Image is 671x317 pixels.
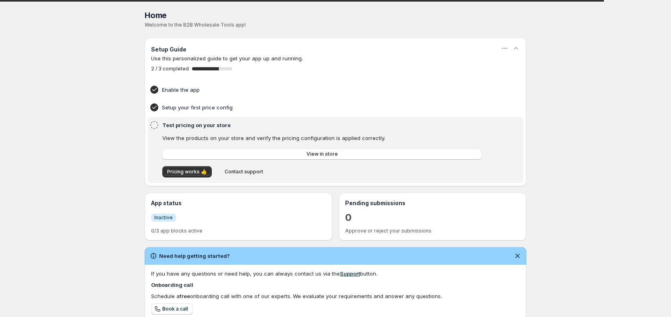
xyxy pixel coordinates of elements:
[151,66,189,72] span: 2 / 3 completed
[151,199,326,207] h3: App status
[151,303,193,315] a: Book a call
[151,45,186,54] h3: Setup Guide
[225,169,263,175] span: Contact support
[220,166,268,177] button: Contact support
[345,228,520,234] p: Approve or reject your submissions
[340,270,360,277] a: Support
[162,121,484,129] h4: Test pricing on your store
[151,213,176,222] a: InfoInactive
[345,199,520,207] h3: Pending submissions
[307,151,338,157] span: View in store
[512,250,523,261] button: Dismiss notification
[162,148,482,160] a: View in store
[162,103,484,111] h4: Setup your first price config
[180,293,190,299] b: free
[162,306,188,312] span: Book a call
[162,166,212,177] button: Pricing works 👍
[162,134,482,142] p: View the products on your store and verify the pricing configuration is applied correctly.
[154,214,173,221] span: Inactive
[145,10,167,20] span: Home
[167,169,207,175] span: Pricing works 👍
[159,252,230,260] h2: Need help getting started?
[151,270,520,278] div: If you have any questions or need help, you can always contact us via the button.
[151,54,520,62] p: Use this personalized guide to get your app up and running.
[151,281,520,289] h4: Onboarding call
[151,292,520,300] div: Schedule a onboarding call with one of our experts. We evaluate your requirements and answer any ...
[345,211,352,224] a: 0
[151,228,326,234] p: 0/3 app blocks active
[145,22,526,28] p: Welcome to the B2B Wholesale Tools app!
[162,86,484,94] h4: Enable the app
